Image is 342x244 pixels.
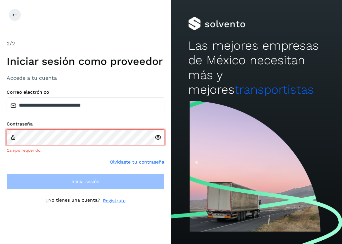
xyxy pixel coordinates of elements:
[103,197,126,204] a: Regístrate
[7,75,164,81] h3: Accede a tu cuenta
[7,147,164,153] div: Campo requerido.
[188,38,325,97] h2: Las mejores empresas de México necesitan más y mejores
[110,159,164,166] a: Olvidaste tu contraseña
[7,40,10,47] span: 2
[7,40,164,48] div: /2
[7,121,164,127] label: Contraseña
[46,197,100,204] p: ¿No tienes una cuenta?
[7,89,164,95] label: Correo electrónico
[71,179,100,184] span: Inicia sesión
[7,173,164,189] button: Inicia sesión
[7,55,164,68] h1: Iniciar sesión como proveedor
[235,82,314,97] span: transportistas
